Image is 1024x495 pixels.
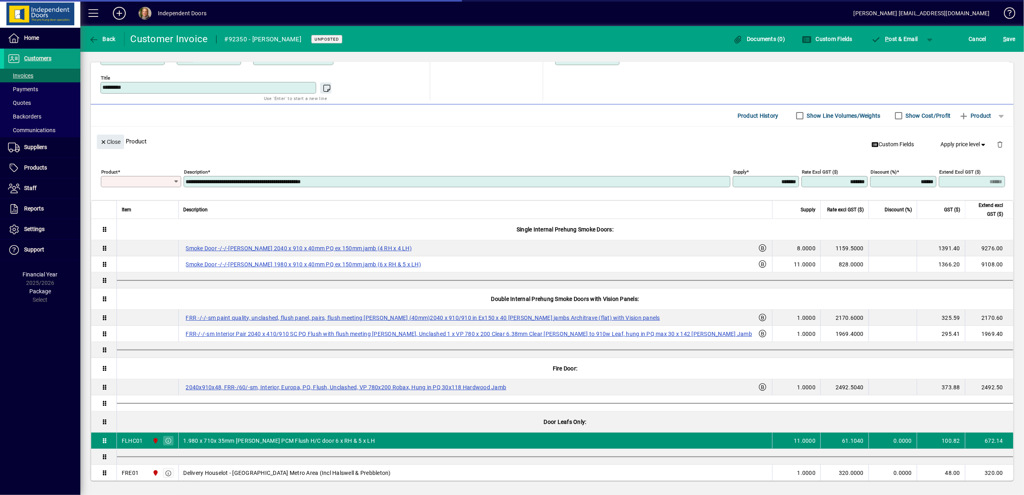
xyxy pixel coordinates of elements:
[225,33,302,46] div: #92350 - [PERSON_NAME]
[826,383,864,391] div: 2492.5040
[794,437,816,445] span: 11.0000
[797,314,816,322] span: 1.0000
[917,256,965,272] td: 1366.20
[4,96,80,110] a: Quotes
[264,94,327,103] mat-hint: Use 'Enter' to start a new line
[117,288,1013,309] div: Double Internal Prehung Smoke Doors with Vision Panels:
[965,256,1013,272] td: 9108.00
[797,330,816,338] span: 1.0000
[885,36,889,42] span: P
[826,260,864,268] div: 828.0000
[24,55,51,61] span: Customers
[158,7,206,20] div: Independent Doors
[917,465,965,481] td: 48.00
[8,72,33,79] span: Invoices
[731,32,787,46] button: Documents (0)
[97,135,124,149] button: Close
[150,436,159,445] span: Christchurch
[184,169,208,175] mat-label: Description
[904,112,951,120] label: Show Cost/Profit
[941,140,987,149] span: Apply price level
[101,75,110,81] mat-label: Title
[867,32,922,46] button: Post & Email
[967,32,989,46] button: Cancel
[854,7,990,20] div: [PERSON_NAME] [EMAIL_ADDRESS][DOMAIN_NAME]
[826,314,864,322] div: 2170.6000
[184,382,509,392] label: 2040x910x48, FRR-/60/-sm, Interior, Europa, PQ, Flush, Unclashed, VP 780x200 Robax, Hung in PQ 30...
[4,137,80,157] a: Suppliers
[184,260,424,269] label: Smoke Door -/-/-[PERSON_NAME] 1980 x 910 x 40mm PQ ex 150mm jamb (6 x RH & 5 x LH)
[101,169,118,175] mat-label: Product
[827,205,864,214] span: Rate excl GST ($)
[801,205,816,214] span: Supply
[24,35,39,41] span: Home
[990,135,1010,154] button: Delete
[95,138,126,145] app-page-header-button: Close
[802,169,838,175] mat-label: Rate excl GST ($)
[4,219,80,239] a: Settings
[117,219,1013,240] div: Single Internal Prehung Smoke Doors:
[826,469,864,477] div: 320.0000
[29,288,51,295] span: Package
[131,33,208,45] div: Customer Invoice
[91,127,1014,156] div: Product
[8,86,38,92] span: Payments
[869,137,918,152] button: Custom Fields
[939,169,981,175] mat-label: Extend excl GST ($)
[871,36,918,42] span: ost & Email
[184,313,662,323] label: FRR -/-/-sm paint quality, unclashed, flush panel, pairs, flush meeting [PERSON_NAME] (40mm)2040 ...
[122,469,139,477] div: FRE01
[733,169,746,175] mat-label: Supply
[965,433,1013,449] td: 672.14
[998,2,1014,28] a: Knowledge Base
[23,271,58,278] span: Financial Year
[965,379,1013,395] td: 2492.50
[797,469,816,477] span: 1.0000
[871,169,897,175] mat-label: Discount (%)
[24,185,37,191] span: Staff
[944,205,960,214] span: GST ($)
[4,158,80,178] a: Products
[917,379,965,395] td: 373.88
[4,110,80,123] a: Backorders
[990,141,1010,148] app-page-header-button: Delete
[965,326,1013,342] td: 1969.40
[4,123,80,137] a: Communications
[797,244,816,252] span: 8.0000
[24,226,45,232] span: Settings
[797,383,816,391] span: 1.0000
[4,178,80,198] a: Staff
[4,82,80,96] a: Payments
[106,6,132,20] button: Add
[805,112,881,120] label: Show Line Volumes/Weights
[826,330,864,338] div: 1969.4000
[4,69,80,82] a: Invoices
[4,199,80,219] a: Reports
[1003,33,1016,45] span: ave
[150,468,159,477] span: Christchurch
[117,411,1013,432] div: Door Leafs Only:
[917,433,965,449] td: 100.82
[117,358,1013,379] div: Fire Door:
[969,33,987,45] span: Cancel
[24,164,47,171] span: Products
[184,205,208,214] span: Description
[4,28,80,48] a: Home
[885,205,912,214] span: Discount (%)
[965,310,1013,326] td: 2170.60
[24,144,47,150] span: Suppliers
[24,246,44,253] span: Support
[100,135,121,149] span: Close
[733,36,785,42] span: Documents (0)
[970,201,1003,219] span: Extend excl GST ($)
[24,205,44,212] span: Reports
[122,437,143,445] div: FLHC01
[959,109,991,122] span: Product
[315,37,339,42] span: Unposted
[955,108,995,123] button: Product
[872,140,914,149] span: Custom Fields
[132,6,158,20] button: Profile
[794,260,816,268] span: 11.0000
[87,32,118,46] button: Back
[965,465,1013,481] td: 320.00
